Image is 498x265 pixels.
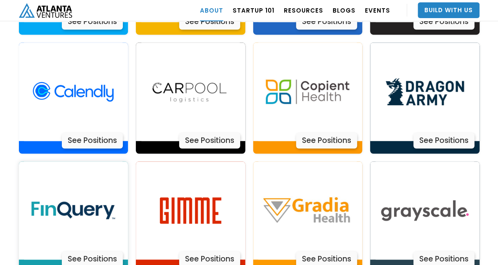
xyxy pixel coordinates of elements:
[19,43,128,154] a: Actively LearnSee Positions
[24,161,122,260] img: Actively Learn
[179,14,240,30] div: See Positions
[258,43,357,141] img: Actively Learn
[296,133,357,148] div: See Positions
[296,14,357,30] div: See Positions
[62,133,123,148] div: See Positions
[141,43,240,141] img: Actively Learn
[376,161,474,260] img: Actively Learn
[136,43,245,154] a: Actively LearnSee Positions
[179,133,240,148] div: See Positions
[141,161,240,260] img: Actively Learn
[376,43,474,141] img: Actively Learn
[24,43,122,141] img: Actively Learn
[370,43,479,154] a: Actively LearnSee Positions
[413,133,474,148] div: See Positions
[258,161,357,260] img: Actively Learn
[62,14,123,30] div: See Positions
[413,14,474,30] div: See Positions
[253,43,363,154] a: Actively LearnSee Positions
[418,2,479,18] a: Build With Us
